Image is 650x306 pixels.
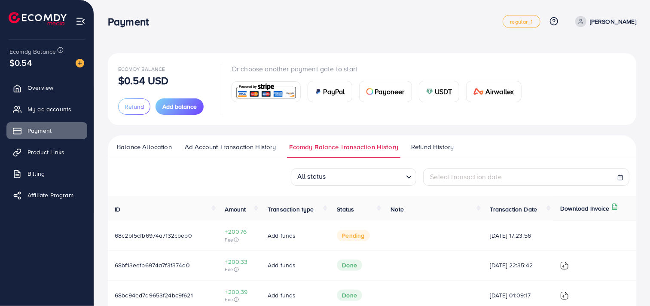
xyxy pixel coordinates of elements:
[560,291,569,300] img: ic-download-invoice.1f3c1b55.svg
[9,12,67,25] img: logo
[466,81,521,102] a: cardAirwallex
[560,203,610,214] p: Download Invoice
[430,172,502,181] span: Select transaction date
[490,231,547,240] span: [DATE] 17:23:56
[268,205,314,214] span: Transaction type
[473,88,484,95] img: card
[118,98,150,115] button: Refund
[156,98,204,115] button: Add balance
[225,205,246,214] span: Amount
[76,16,85,26] img: menu
[329,170,403,184] input: Search for option
[225,257,254,266] span: +200.33
[337,260,362,271] span: Done
[291,168,416,186] div: Search for option
[115,261,190,269] span: 68bf13eefb6974a7f3f374a0
[76,59,84,67] img: image
[490,291,547,300] span: [DATE] 01:09:17
[268,261,296,269] span: Add funds
[232,64,528,74] p: Or choose another payment gate to start
[117,142,172,152] span: Balance Allocation
[27,126,52,135] span: Payment
[6,101,87,118] a: My ad accounts
[225,236,254,243] span: Fee
[225,266,254,273] span: Fee
[308,81,352,102] a: cardPayPal
[289,142,398,152] span: Ecomdy Balance Transaction History
[232,81,301,102] a: card
[6,79,87,96] a: Overview
[9,56,32,69] span: $0.54
[613,267,644,300] iframe: Chat
[572,16,636,27] a: [PERSON_NAME]
[590,16,636,27] p: [PERSON_NAME]
[118,75,168,86] p: $0.54 USD
[268,231,296,240] span: Add funds
[225,296,254,303] span: Fee
[268,291,296,300] span: Add funds
[337,205,354,214] span: Status
[162,102,197,111] span: Add balance
[485,86,514,97] span: Airwallex
[426,88,433,95] img: card
[337,290,362,301] span: Done
[27,148,64,156] span: Product Links
[115,231,192,240] span: 68c2bf5cfb6974a7f32cbeb0
[315,88,322,95] img: card
[6,144,87,161] a: Product Links
[115,205,120,214] span: ID
[108,15,156,28] h3: Payment
[391,205,404,214] span: Note
[490,205,537,214] span: Transaction Date
[337,230,369,241] span: pending
[9,47,56,56] span: Ecomdy Balance
[235,83,298,101] img: card
[27,105,71,113] span: My ad accounts
[510,19,533,24] span: regular_1
[125,102,144,111] span: Refund
[27,169,45,178] span: Billing
[323,86,345,97] span: PayPal
[411,142,454,152] span: Refund History
[6,187,87,204] a: Affiliate Program
[225,227,254,236] span: +200.76
[359,81,412,102] a: cardPayoneer
[118,65,165,73] span: Ecomdy Balance
[419,81,460,102] a: cardUSDT
[490,261,547,269] span: [DATE] 22:35:42
[185,142,276,152] span: Ad Account Transaction History
[6,165,87,182] a: Billing
[296,169,328,184] span: All status
[560,261,569,270] img: ic-download-invoice.1f3c1b55.svg
[225,288,254,296] span: +200.39
[6,122,87,139] a: Payment
[366,88,373,95] img: card
[435,86,452,97] span: USDT
[27,191,73,199] span: Affiliate Program
[27,83,53,92] span: Overview
[503,15,540,28] a: regular_1
[375,86,405,97] span: Payoneer
[115,291,193,300] span: 68bc94ed7d9653f24bc9f621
